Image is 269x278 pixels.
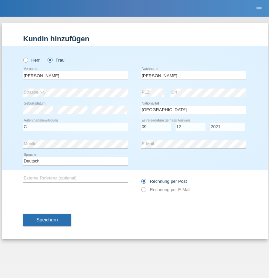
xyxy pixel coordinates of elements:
[48,58,52,62] input: Frau
[141,179,187,184] label: Rechnung per Post
[37,217,58,222] span: Speichern
[23,214,71,226] button: Speichern
[141,187,146,195] input: Rechnung per E-Mail
[23,35,246,43] h1: Kundin hinzufügen
[141,179,146,187] input: Rechnung per Post
[23,58,40,63] label: Herr
[256,5,262,12] i: menu
[23,58,28,62] input: Herr
[252,6,266,10] a: menu
[141,187,191,192] label: Rechnung per E-Mail
[48,58,65,63] label: Frau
